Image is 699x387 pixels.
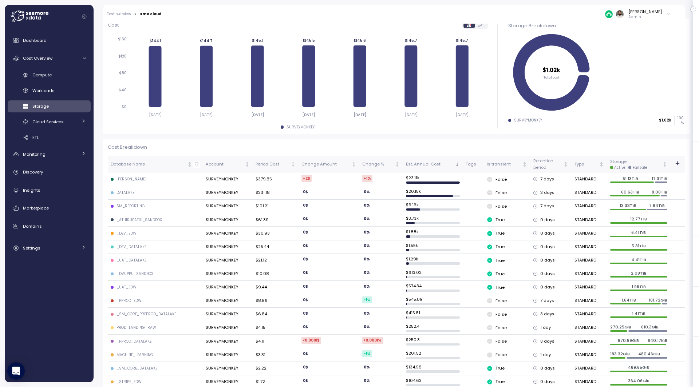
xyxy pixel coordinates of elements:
p: 480.46GiB [631,351,667,357]
div: _SM_CORE_DATALAKE [116,366,157,371]
a: Dashboard [8,33,91,48]
div: Storage Breakdown [508,22,684,29]
div: Change % [362,161,394,168]
div: Type [574,161,598,168]
div: 1 day [533,324,569,331]
td: $ 3.73k [403,213,463,227]
td: $ 613.02 [403,267,463,281]
tspan: $120 [118,54,127,59]
div: 0 $ [301,283,309,290]
tspan: $160 [118,37,127,42]
div: 0 $ [301,296,309,303]
th: Period CostNot sorted [253,156,299,173]
div: _DEV_DATALAKE [116,244,146,250]
div: [PERSON_NAME] [116,177,146,182]
tspan: [DATE] [354,112,366,117]
a: Settings [8,241,91,255]
td: $ 1.55k [403,240,463,254]
p: 1.64TiB [610,297,648,303]
p: False [495,176,507,182]
td: STANDARD [572,321,607,335]
div: 0 $ [301,323,309,330]
td: STANDARD [572,240,607,254]
td: $ 250.3 [403,335,463,348]
div: 0 % [362,269,371,276]
div: Account [206,161,243,168]
div: +1 % [362,175,372,182]
p: Admin [628,15,662,20]
div: Period Cost [256,161,289,168]
div: _UAT_EDW [116,285,137,290]
p: 6.41TiB [610,230,667,235]
td: $25.44 [253,240,299,254]
p: 5.31TiB [610,243,667,249]
td: $4.11 [253,335,299,348]
tspan: $145.5 [302,38,315,43]
td: $ 252.4 [403,321,463,335]
div: 0 days [533,230,569,237]
div: 0 $ [301,215,309,222]
p: False [495,325,507,331]
div: Not sorted [291,162,296,167]
tspan: [DATE] [200,112,213,117]
div: <0.0001 % [362,337,383,344]
div: _PPROD_DATALAKE [116,339,151,344]
div: _ATHIRUPATHI_SANDBOX [116,218,162,223]
div: 7 days [533,298,569,304]
p: 13.33TiB [610,203,646,208]
td: $ 201.52 [403,348,463,362]
div: 0 $ [301,310,309,317]
th: Is transientNot sorted [484,156,530,173]
p: True [495,379,505,384]
div: Is transient [487,161,521,168]
a: Monitoring [8,147,91,161]
div: <0.0001 $ [301,337,321,344]
td: SURVEYMONKEY [203,281,253,294]
tspan: [DATE] [302,112,315,117]
td: $21.12 [253,254,299,267]
div: 0 % [362,310,371,317]
td: SURVEYMONKEY [203,227,253,240]
a: Cost overview [107,12,131,16]
td: $ 134.98 [403,362,463,375]
div: SM_REPORTING [116,204,145,209]
td: $61.39 [253,213,299,227]
p: $1.02k [659,118,671,123]
p: 610.3GiB [632,324,667,330]
p: False [495,311,507,317]
td: $4.15 [253,321,299,335]
p: Cost Breakdown [108,144,685,151]
td: SURVEYMONKEY [203,240,253,254]
div: Not sorted [395,162,400,167]
td: SURVEYMONKEY [203,200,253,213]
p: False [495,338,507,344]
div: _DEV_EDW [116,231,137,236]
td: STANDARD [572,186,607,200]
a: Marketplace [8,201,91,215]
img: ACg8ocLskjvUhBDgxtSFCRx4ztb74ewwa1VrVEuDBD_Ho1mrTsQB-QE=s96-c [616,10,624,18]
tspan: $144.7 [200,39,213,43]
div: 0 $ [301,229,309,236]
span: Cloud Services [32,119,64,125]
div: Change Amount [301,161,350,168]
tspan: $145.1 [252,38,263,43]
th: Change AmountNot sorted [299,156,359,173]
tspan: $40 [119,88,127,92]
div: Retention period [533,158,562,171]
p: 870.89GiB [610,338,647,343]
p: True [495,284,505,290]
p: 183.32GiB [610,351,630,357]
div: _UAT_DATALAKE [116,258,146,263]
tspan: [DATE] [149,112,162,117]
p: False [495,298,507,304]
td: STANDARD [572,362,607,375]
div: 1 day [533,352,569,358]
p: 12.77TiB [610,216,667,222]
p: 17.31TiB [652,176,667,181]
tspan: Total cost [544,75,560,80]
tspan: [DATE] [404,112,417,117]
td: STANDARD [572,173,607,186]
th: StorageActiveFailsafeNot sorted [607,156,670,173]
div: Open Intercom Messenger [7,362,25,380]
p: True [495,271,505,277]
